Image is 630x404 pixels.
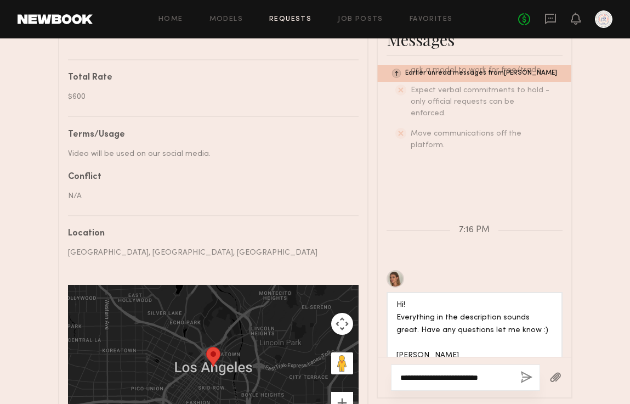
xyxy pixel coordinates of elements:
[209,16,243,23] a: Models
[68,131,350,139] div: Terms/Usage
[68,91,350,103] div: $600
[331,352,353,374] button: Drag Pegman onto the map to open Street View
[387,29,563,50] div: Messages
[269,16,311,23] a: Requests
[68,148,350,160] div: Video will be used on our social media.
[411,87,549,117] span: Expect verbal commitments to hold - only official requests can be enforced.
[68,190,350,202] div: N/A
[68,247,350,259] div: [GEOGRAPHIC_DATA], [GEOGRAPHIC_DATA], [GEOGRAPHIC_DATA]
[410,16,453,23] a: Favorites
[459,226,490,235] span: 7:16 PM
[338,16,383,23] a: Job Posts
[68,229,350,238] div: Location
[68,173,350,182] div: Conflict
[68,74,350,82] div: Total Rate
[331,313,353,335] button: Map camera controls
[396,299,553,362] div: Hi! Everything in the description sounds great. Have any questions let me know :) [PERSON_NAME]
[411,130,521,149] span: Move communications off the platform.
[158,16,183,23] a: Home
[378,65,571,82] div: Earlier unread messages from [PERSON_NAME]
